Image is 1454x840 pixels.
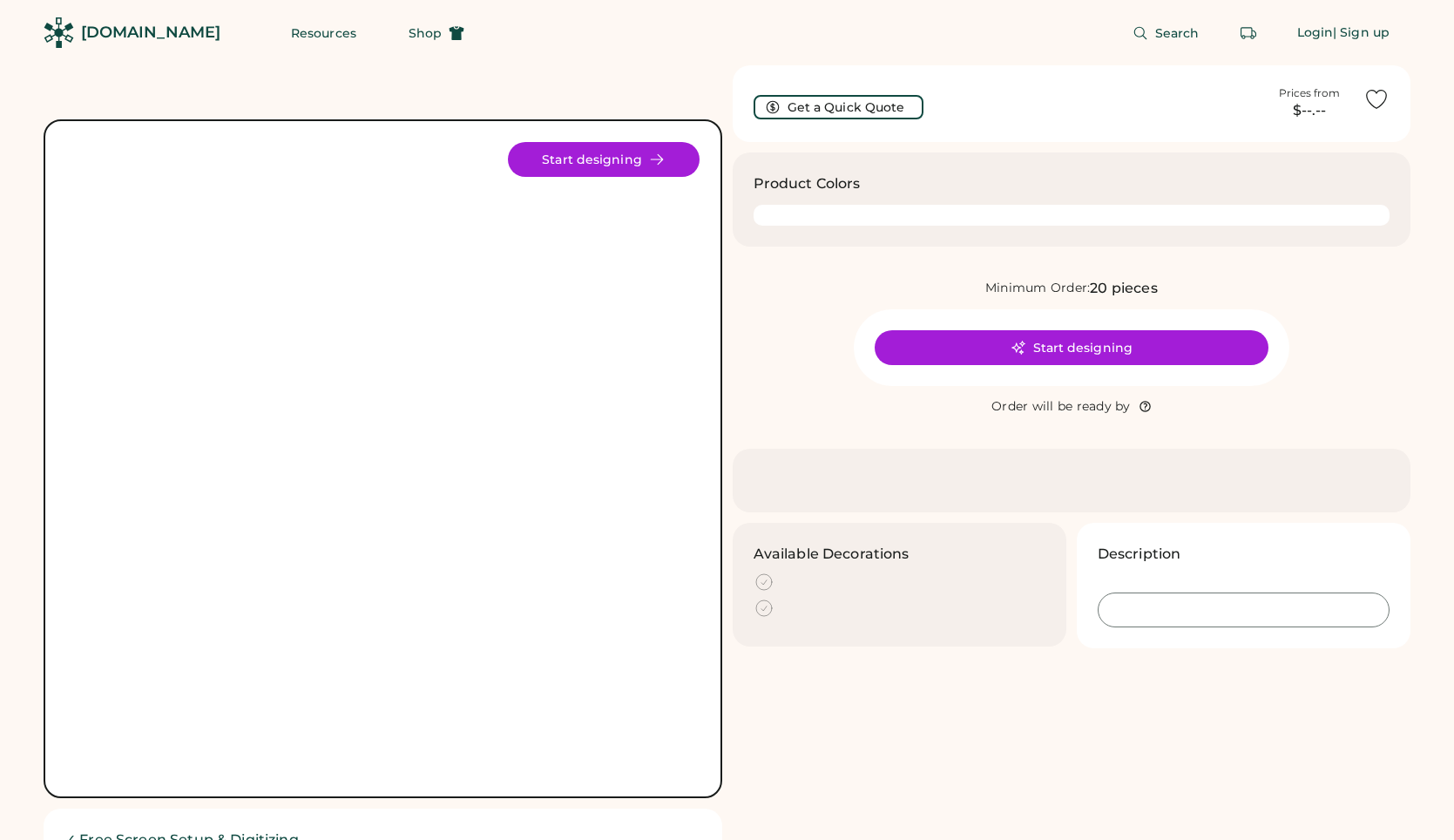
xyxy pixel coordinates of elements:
div: Login [1297,24,1334,42]
div: $--.-- [1266,100,1353,121]
h3: Description [1098,544,1181,565]
button: Resources [270,16,377,51]
button: Start designing [875,330,1268,365]
h3: Product Colors [754,173,861,194]
button: Search [1112,16,1221,51]
h3: Available Decorations [754,544,910,565]
img: Rendered Logo - Screens [44,17,74,48]
div: 20 pieces [1090,278,1157,299]
div: [DOMAIN_NAME] [81,22,220,44]
img: yH5BAEAAAAALAAAAAABAAEAAAIBRAA7 [66,142,700,776]
button: Shop [388,16,485,51]
button: Retrieve an order [1231,16,1266,51]
div: Minimum Order: [985,280,1091,297]
div: Order will be ready by [991,398,1131,416]
button: Start designing [508,142,700,177]
div: Prices from [1279,86,1340,100]
span: Shop [409,27,442,39]
span: Search [1155,27,1200,39]
div: | Sign up [1333,24,1390,42]
button: Get a Quick Quote [754,95,923,119]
